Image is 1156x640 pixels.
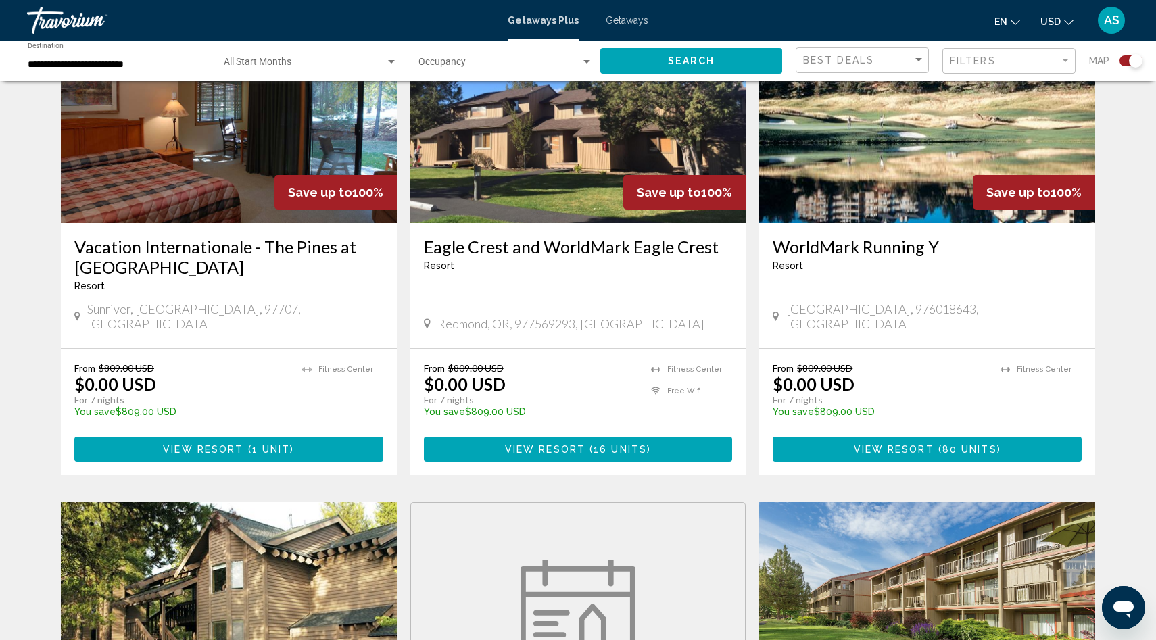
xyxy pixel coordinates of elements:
img: ii_wkf1.jpg [759,7,1095,223]
span: Fitness Center [667,365,722,374]
span: 16 units [594,444,647,455]
button: View Resort(16 units) [424,437,733,462]
a: Travorium [27,7,494,34]
span: ( ) [934,444,1001,455]
a: Getaways Plus [508,15,579,26]
span: View Resort [854,444,934,455]
button: Filter [942,47,1076,75]
mat-select: Sort by [803,55,925,66]
button: View Resort(80 units) [773,437,1082,462]
p: For 7 nights [773,394,987,406]
span: USD [1040,16,1061,27]
a: Eagle Crest and WorldMark Eagle Crest [424,237,733,257]
p: $0.00 USD [424,374,506,394]
span: You save [74,406,116,417]
span: $809.00 USD [448,362,504,374]
span: Resort [74,280,105,291]
span: Fitness Center [318,365,373,374]
span: Resort [773,260,803,271]
span: $809.00 USD [797,362,852,374]
span: View Resort [163,444,243,455]
p: For 7 nights [424,394,638,406]
span: AS [1104,14,1119,27]
div: 100% [623,175,746,210]
div: 100% [274,175,397,210]
span: 1 unit [252,444,291,455]
span: View Resort [505,444,585,455]
a: WorldMark Running Y [773,237,1082,257]
span: ( ) [243,444,294,455]
div: 100% [973,175,1095,210]
span: Search [668,56,715,67]
span: Save up to [986,185,1051,199]
p: $809.00 USD [424,406,638,417]
button: Change currency [1040,11,1074,31]
span: Sunriver, [GEOGRAPHIC_DATA], 97707, [GEOGRAPHIC_DATA] [87,301,383,331]
button: Change language [994,11,1020,31]
span: From [773,362,794,374]
span: Fitness Center [1017,365,1071,374]
p: $809.00 USD [773,406,987,417]
span: Redmond, OR, 977569293, [GEOGRAPHIC_DATA] [437,316,704,331]
span: Resort [424,260,454,271]
span: From [74,362,95,374]
img: ii_tpn4.jpg [61,7,397,223]
span: From [424,362,445,374]
span: Best Deals [803,55,874,66]
p: $0.00 USD [74,374,156,394]
span: You save [773,406,814,417]
span: en [994,16,1007,27]
img: ii_ecr1.jpg [410,7,746,223]
span: Filters [950,55,996,66]
span: Map [1089,51,1109,70]
span: Save up to [288,185,352,199]
p: $809.00 USD [74,406,289,417]
button: User Menu [1094,6,1129,34]
span: $809.00 USD [99,362,154,374]
a: Getaways [606,15,648,26]
p: $0.00 USD [773,374,854,394]
span: You save [424,406,465,417]
a: Vacation Internationale - The Pines at [GEOGRAPHIC_DATA] [74,237,383,277]
button: Search [600,48,782,73]
iframe: Button to launch messaging window [1102,586,1145,629]
span: [GEOGRAPHIC_DATA], 976018643, [GEOGRAPHIC_DATA] [786,301,1082,331]
span: ( ) [585,444,651,455]
button: View Resort(1 unit) [74,437,383,462]
span: Save up to [637,185,701,199]
p: For 7 nights [74,394,289,406]
span: 80 units [942,444,997,455]
span: Free Wifi [667,387,701,395]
